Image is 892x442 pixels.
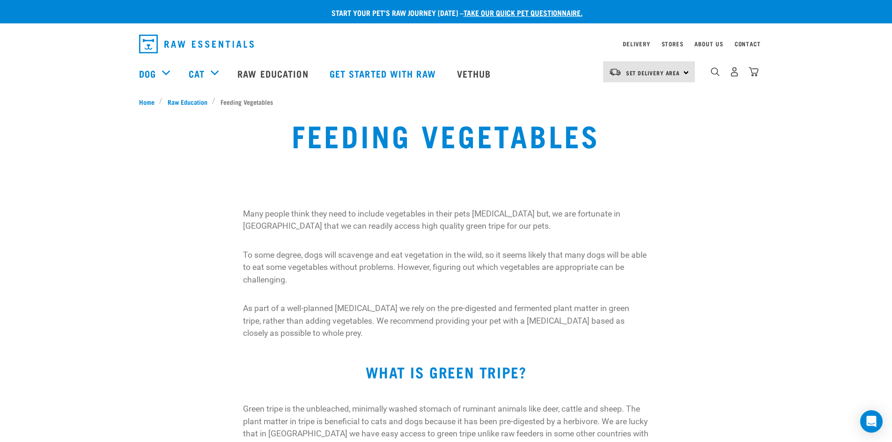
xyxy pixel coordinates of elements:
img: van-moving.png [609,68,621,76]
nav: dropdown navigation [132,31,761,57]
img: home-icon@2x.png [749,67,759,77]
span: Home [139,97,155,107]
a: Contact [735,42,761,45]
a: Get started with Raw [320,55,448,92]
h2: WHAT IS GREEN TRIPE? [139,363,753,380]
p: To some degree, dogs will scavenge and eat vegetation in the wild, so it seems likely that many d... [243,249,649,286]
img: user.png [730,67,739,77]
img: Raw Essentials Logo [139,35,254,53]
span: Set Delivery Area [626,71,680,74]
p: As part of a well-planned [MEDICAL_DATA] we rely on the pre-digested and fermented plant matter i... [243,302,649,339]
nav: breadcrumbs [139,97,753,107]
a: Raw Education [162,97,212,107]
h1: Feeding Vegetables [292,118,600,152]
a: Delivery [623,42,650,45]
a: Cat [189,66,205,80]
a: Vethub [448,55,503,92]
a: Stores [662,42,684,45]
a: About Us [694,42,723,45]
div: Open Intercom Messenger [860,410,883,433]
span: Raw Education [168,97,207,107]
p: Many people think they need to include vegetables in their pets [MEDICAL_DATA] but, we are fortun... [243,208,649,232]
a: Home [139,97,160,107]
a: Dog [139,66,156,80]
a: Raw Education [228,55,320,92]
a: take our quick pet questionnaire. [464,10,582,14]
img: home-icon-1@2x.png [711,67,720,76]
